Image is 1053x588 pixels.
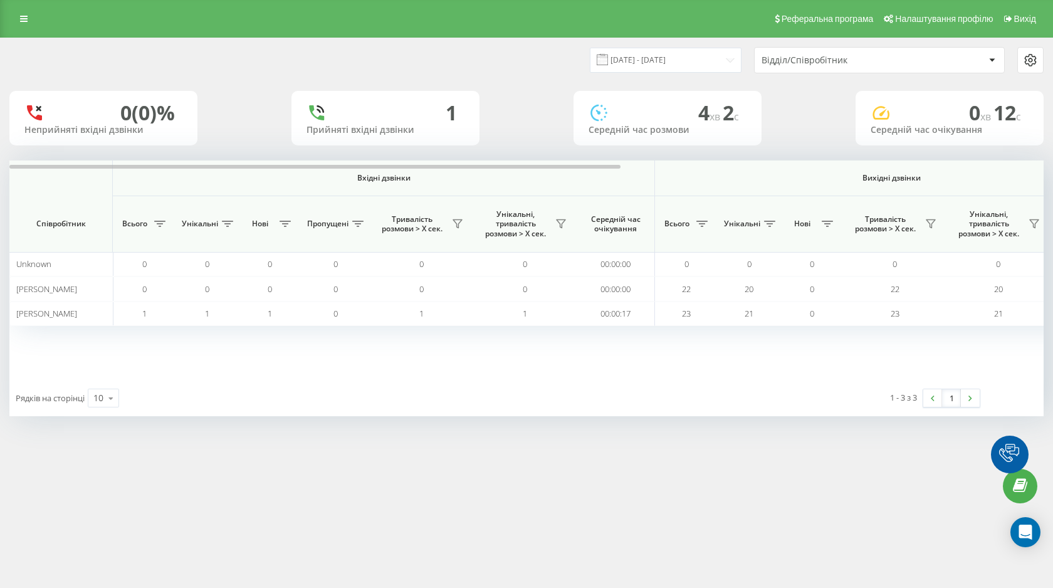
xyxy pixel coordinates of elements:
span: c [734,110,739,123]
span: Налаштування профілю [895,14,993,24]
span: 22 [682,283,691,295]
span: Рядків на сторінці [16,392,85,404]
div: 1 - 3 з 3 [890,391,917,404]
span: 0 [996,258,1000,270]
span: 1 [205,308,209,319]
span: 0 [810,258,814,270]
span: 21 [994,308,1003,319]
span: 4 [698,99,723,126]
span: 1 [268,308,272,319]
span: 0 [810,283,814,295]
span: 0 [333,308,338,319]
span: 0 [810,308,814,319]
div: Прийняті вхідні дзвінки [306,125,464,135]
span: Співробітник [20,219,102,229]
div: Open Intercom Messenger [1010,517,1040,547]
span: c [1016,110,1021,123]
span: хв [710,110,723,123]
span: 21 [745,308,753,319]
span: 20 [745,283,753,295]
span: 0 [268,258,272,270]
span: Нові [787,219,818,229]
span: 0 [523,258,527,270]
span: 12 [993,99,1021,126]
span: 1 [142,308,147,319]
span: 0 [747,258,752,270]
span: 22 [891,283,899,295]
span: 0 [419,258,424,270]
span: 1 [419,308,424,319]
span: [PERSON_NAME] [16,283,77,295]
span: 0 [205,283,209,295]
span: 0 [684,258,689,270]
span: Тривалість розмови > Х сек. [849,214,921,234]
span: 23 [682,308,691,319]
span: 1 [523,308,527,319]
td: 00:00:00 [577,252,655,276]
span: Вхідні дзвінки [145,173,622,183]
span: 0 [969,99,993,126]
span: 0 [205,258,209,270]
td: 00:00:17 [577,302,655,326]
div: 1 [446,101,457,125]
span: 0 [333,258,338,270]
span: Всього [119,219,150,229]
td: 00:00:00 [577,276,655,301]
span: 0 [268,283,272,295]
span: 23 [891,308,899,319]
span: Унікальні, тривалість розмови > Х сек. [479,209,552,239]
a: 1 [942,389,961,407]
div: 10 [93,392,103,404]
span: хв [980,110,993,123]
span: Пропущені [307,219,348,229]
span: 0 [419,283,424,295]
span: 2 [723,99,739,126]
span: Нові [244,219,276,229]
span: Унікальні, тривалість розмови > Х сек. [953,209,1025,239]
div: 0 (0)% [120,101,175,125]
div: Середній час очікування [871,125,1029,135]
span: Реферальна програма [782,14,874,24]
span: Вихід [1014,14,1036,24]
span: Унікальні [182,219,218,229]
div: Неприйняті вхідні дзвінки [24,125,182,135]
span: 0 [893,258,897,270]
span: 0 [333,283,338,295]
span: 0 [142,283,147,295]
span: 0 [142,258,147,270]
div: Середній час розмови [589,125,747,135]
div: Відділ/Співробітник [762,55,911,66]
span: Всього [661,219,693,229]
span: 20 [994,283,1003,295]
span: [PERSON_NAME] [16,308,77,319]
span: Тривалість розмови > Х сек. [376,214,448,234]
span: Унікальні [724,219,760,229]
span: 0 [523,283,527,295]
span: Unknown [16,258,51,270]
span: Середній час очікування [586,214,645,234]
